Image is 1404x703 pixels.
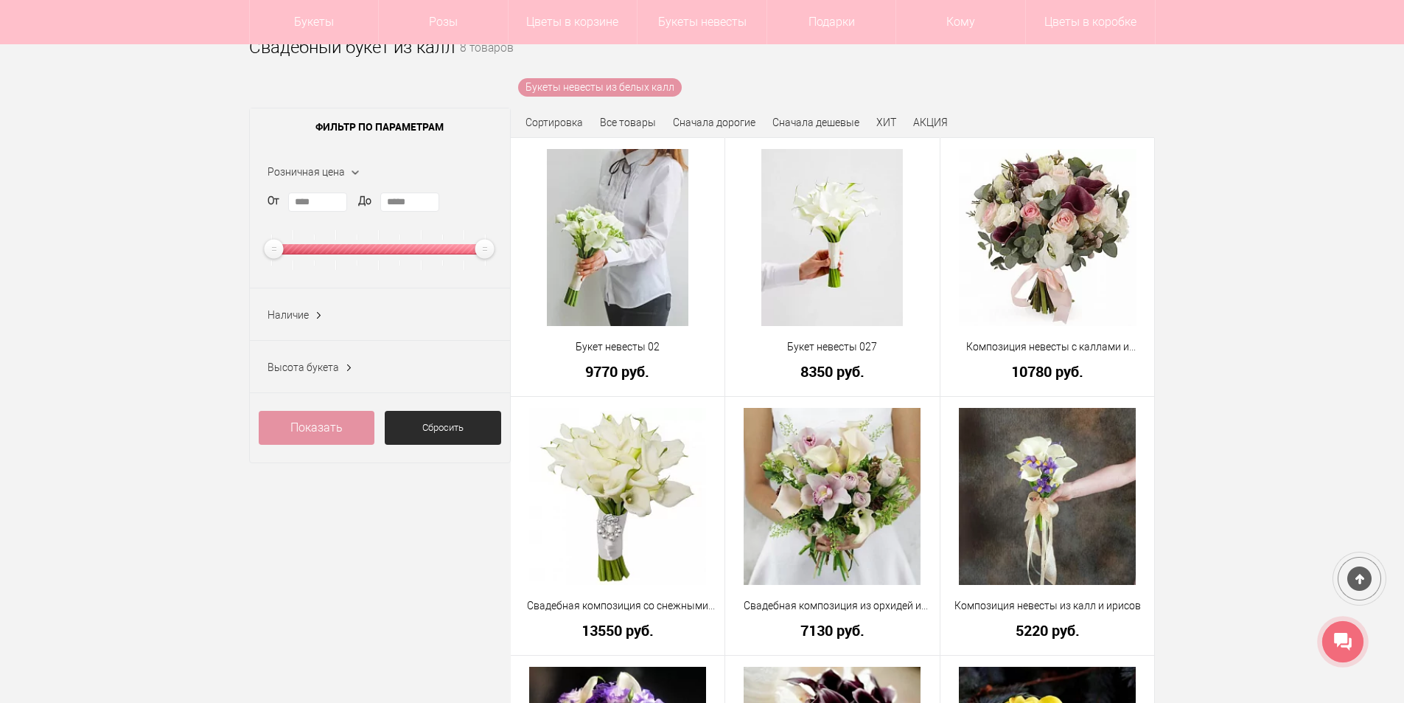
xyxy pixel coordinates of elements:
img: Букет невесты 02 [547,149,688,326]
a: Показать [259,411,375,445]
img: Композиция невесты из калл и ирисов [959,408,1136,585]
label: До [358,193,371,209]
a: 7130 руб. [735,623,930,638]
a: Букеты невесты из белых калл [518,78,682,97]
span: Сортировка [525,117,583,128]
span: Высота букета [268,361,339,373]
a: Все товары [600,117,656,128]
span: Наличие [268,309,309,321]
a: 9770 руб. [520,364,716,379]
a: 13550 руб. [520,623,716,638]
a: Свадебная композиция из орхидей и калл [735,598,930,614]
a: Композиция невесты из калл и ирисов [950,598,1145,614]
a: Букет невесты 02 [520,339,716,355]
a: 8350 руб. [735,364,930,379]
a: 5220 руб. [950,623,1145,638]
a: Букет невесты 027 [735,339,930,355]
span: Фильтр по параметрам [250,108,510,145]
a: Композиция невесты с каллами и розами [950,339,1145,355]
img: Букет невесты 027 [761,149,903,326]
a: АКЦИЯ [913,117,948,128]
a: Сбросить [385,411,501,445]
img: Свадебная композиция из орхидей и калл [744,408,921,585]
small: 8 товаров [460,43,514,78]
img: Композиция невесты с каллами и розами [959,149,1136,326]
label: От [268,193,279,209]
a: ХИТ [876,117,896,128]
h1: Свадебный букет из калл [249,34,455,60]
a: Сначала дешевые [772,117,859,128]
img: Свадебная композиция со снежными каллами [529,408,706,585]
a: Свадебная композиция со снежными каллами [520,598,716,614]
span: Розничная цена [268,166,345,178]
a: Сначала дорогие [673,117,755,128]
a: 10780 руб. [950,364,1145,379]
